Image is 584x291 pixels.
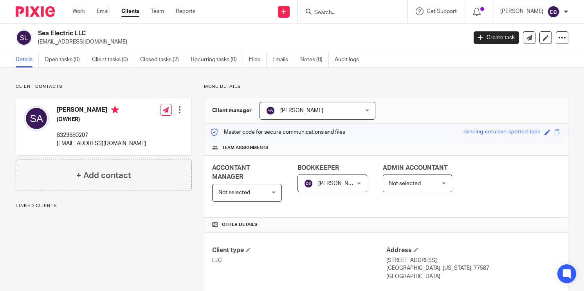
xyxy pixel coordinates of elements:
[176,7,195,15] a: Reports
[38,38,462,46] p: [EMAIL_ADDRESS][DOMAIN_NAME]
[218,190,250,195] span: Not selected
[57,116,146,124] h5: (OWNER)
[212,107,252,115] h3: Client manager
[266,106,275,115] img: svg%3E
[212,165,250,180] span: ACCONTANT MANAGER
[121,7,139,15] a: Clients
[204,84,568,90] p: More details
[212,246,386,255] h4: Client type
[304,179,313,188] img: svg%3E
[16,6,55,17] img: Pixie
[45,52,86,67] a: Open tasks (0)
[386,246,560,255] h4: Address
[249,52,267,67] a: Files
[547,5,560,18] img: svg%3E
[314,9,384,16] input: Search
[16,52,39,67] a: Details
[300,52,329,67] a: Notes (0)
[474,31,519,44] a: Create task
[57,131,146,139] p: 8323680207
[427,9,457,14] span: Get Support
[463,128,541,137] div: dancing-cerulean-spotted-tapir
[280,108,323,113] span: [PERSON_NAME]
[24,106,49,131] img: svg%3E
[38,29,377,38] h2: Sea Electric LLC
[335,52,365,67] a: Audit logs
[272,52,294,67] a: Emails
[318,181,361,186] span: [PERSON_NAME]
[383,165,448,171] span: ADMIN ACCOUNTANT
[16,203,192,209] p: Linked clients
[222,222,258,228] span: Other details
[57,106,146,116] h4: [PERSON_NAME]
[16,29,32,46] img: svg%3E
[111,106,119,114] i: Primary
[151,7,164,15] a: Team
[386,273,560,280] p: [GEOGRAPHIC_DATA]
[140,52,185,67] a: Closed tasks (2)
[76,169,131,182] h4: + Add contact
[210,128,345,136] p: Master code for secure communications and files
[222,145,269,151] span: Team assignments
[57,140,146,147] p: [EMAIL_ADDRESS][DOMAIN_NAME]
[16,84,192,90] p: Client contacts
[386,264,560,272] p: [GEOGRAPHIC_DATA], [US_STATE], 77587
[500,7,543,15] p: [PERSON_NAME]
[97,7,110,15] a: Email
[92,52,134,67] a: Client tasks (0)
[72,7,85,15] a: Work
[386,256,560,264] p: [STREET_ADDRESS]
[389,181,421,186] span: Not selected
[191,52,243,67] a: Recurring tasks (0)
[297,165,339,171] span: BOOKKEEPER
[212,256,386,264] p: LLC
